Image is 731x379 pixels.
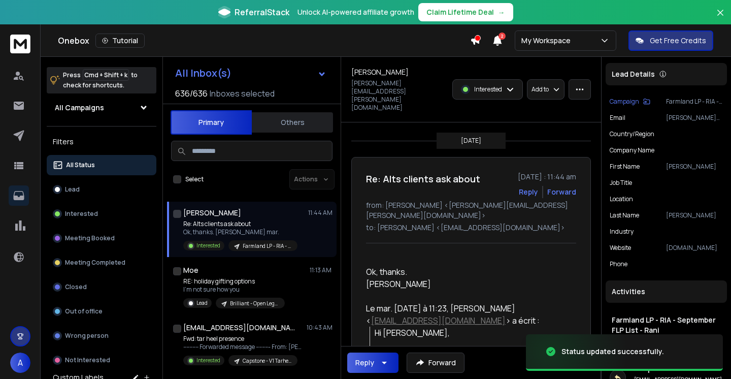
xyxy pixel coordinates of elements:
[175,68,231,78] h1: All Inbox(s)
[610,146,654,154] p: Company Name
[47,301,156,322] button: Out of office
[183,208,241,218] h1: [PERSON_NAME]
[47,326,156,346] button: Wrong person
[366,302,568,327] div: Le mar. [DATE] à 11:23, [PERSON_NAME] < > a écrit :
[610,179,632,187] p: Job Title
[366,278,568,290] div: [PERSON_NAME]
[252,111,333,134] button: Others
[610,114,625,122] p: Email
[47,350,156,370] button: Not Interested
[666,211,723,219] p: [PERSON_NAME]
[371,315,506,326] a: [EMAIL_ADDRESS][DOMAIN_NAME]
[498,7,505,17] span: →
[366,172,480,186] h1: Re: Alts clients ask about
[183,286,285,294] p: I’m not sure how you
[47,204,156,224] button: Interested
[610,260,627,268] p: Phone
[58,34,470,48] div: Onebox
[714,6,727,30] button: Close banner
[307,324,333,332] p: 10:43 AM
[175,87,208,100] span: 636 / 636
[347,353,398,373] button: Reply
[418,3,513,21] button: Claim Lifetime Deal→
[185,175,204,183] label: Select
[63,70,138,90] p: Press to check for shortcuts.
[183,323,295,333] h1: [EMAIL_ADDRESS][DOMAIN_NAME]
[65,210,98,218] p: Interested
[183,343,305,351] p: ---------- Forwarded message --------- From: [PERSON_NAME]
[407,353,464,373] button: Forward
[531,85,549,93] p: Add to
[628,30,713,51] button: Get Free Credits
[650,36,706,46] p: Get Free Credits
[610,228,634,236] p: industry
[65,234,115,242] p: Meeting Booked
[47,135,156,149] h3: Filters
[561,346,664,357] div: Status updated successfully.
[519,187,538,197] button: Reply
[47,277,156,297] button: Closed
[10,353,30,373] button: A
[95,34,145,48] button: Tutorial
[351,67,409,77] h1: [PERSON_NAME]
[167,63,335,83] button: All Inbox(s)
[499,33,506,40] span: 2
[610,163,640,171] p: First Name
[366,200,576,220] p: from: [PERSON_NAME] <[PERSON_NAME][EMAIL_ADDRESS][PERSON_NAME][DOMAIN_NAME]>
[610,244,631,252] p: Website
[610,98,639,106] p: Campaign
[666,114,723,122] p: [PERSON_NAME][EMAIL_ADDRESS][PERSON_NAME][DOMAIN_NAME]
[183,265,198,275] h1: Moe
[518,172,576,182] p: [DATE] : 11:44 am
[547,187,576,197] div: Forward
[65,185,80,194] p: Lead
[308,209,333,217] p: 11:44 AM
[66,161,95,169] p: All Status
[183,220,297,228] p: Re: Alts clients ask about
[606,280,727,303] div: Activities
[196,299,208,307] p: Lead
[47,252,156,273] button: Meeting Completed
[366,223,576,233] p: to: [PERSON_NAME] <[EMAIL_ADDRESS][DOMAIN_NAME]>
[235,6,289,18] span: ReferralStack
[610,130,654,138] p: Country/Region
[183,228,297,236] p: Ok, thanks. [PERSON_NAME] mar.
[243,242,291,250] p: Farmland LP - RIA - September FLP List - Rani
[171,110,252,135] button: Primary
[65,356,110,364] p: Not Interested
[610,211,639,219] p: Last Name
[196,357,220,364] p: Interested
[610,195,633,203] p: location
[47,155,156,175] button: All Status
[183,335,305,343] p: Fwd: tar heel presence
[461,137,481,145] p: [DATE]
[55,103,104,113] h1: All Campaigns
[310,266,333,274] p: 11:13 AM
[65,332,109,340] p: Wrong person
[65,283,87,291] p: Closed
[47,228,156,248] button: Meeting Booked
[196,242,220,249] p: Interested
[666,98,723,106] p: Farmland LP - RIA - September FLP List - Rani
[612,69,655,79] p: Lead Details
[230,300,279,307] p: Brilliant - Open Legal Campaign
[474,85,502,93] p: Interested
[375,327,568,339] div: Hi [PERSON_NAME],
[47,98,156,118] button: All Campaigns
[210,87,275,100] h3: Inboxes selected
[351,79,446,112] p: [PERSON_NAME][EMAIL_ADDRESS][PERSON_NAME][DOMAIN_NAME]
[47,179,156,200] button: Lead
[612,315,721,335] h1: Farmland LP - RIA - September FLP List - Rani
[297,7,414,17] p: Unlock AI-powered affiliate growth
[366,266,568,278] div: Ok, thanks.
[83,69,129,81] span: Cmd + Shift + k
[521,36,575,46] p: My Workspace
[65,259,125,267] p: Meeting Completed
[610,98,650,106] button: Campaign
[65,307,103,315] p: Out of office
[183,277,285,286] p: RE: holiday gifting options
[666,163,723,171] p: [PERSON_NAME]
